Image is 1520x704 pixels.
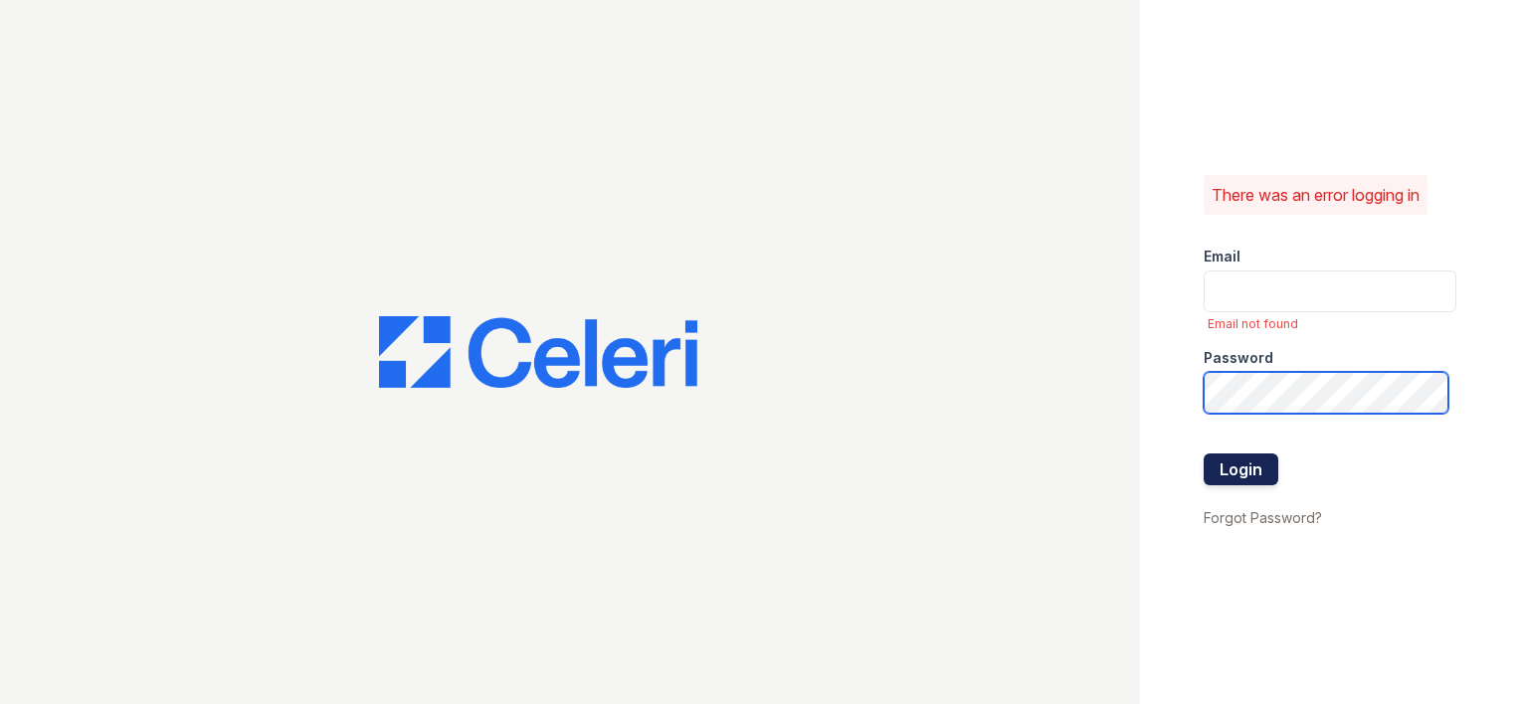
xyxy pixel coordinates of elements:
[379,316,697,388] img: CE_Logo_Blue-a8612792a0a2168367f1c8372b55b34899dd931a85d93a1a3d3e32e68fde9ad4.png
[1208,316,1456,332] span: Email not found
[1204,509,1322,526] a: Forgot Password?
[1204,453,1278,485] button: Login
[1212,183,1420,207] p: There was an error logging in
[1204,348,1273,368] label: Password
[1204,247,1240,266] label: Email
